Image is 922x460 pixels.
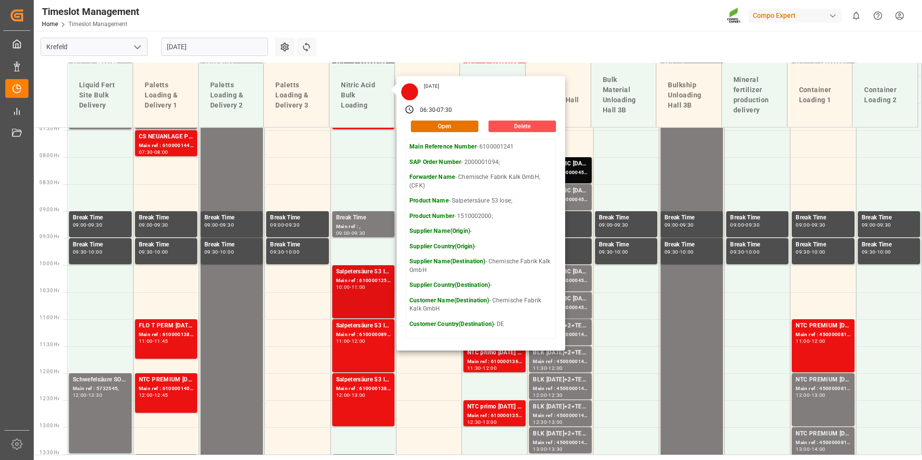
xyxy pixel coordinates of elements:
div: 09:30 [730,250,744,254]
p: - Chemische Fabrik Kalk GmbH, (CFK) [409,173,552,190]
div: FLO T PERM [DATE] 25kg (x60) INT;BFL CA SL 20L (x48) ES,PT;FLO T Turf 20-5-8 25kg (x42) INT;BC PL... [139,321,193,331]
div: - [547,420,548,424]
div: 10:00 [877,250,891,254]
div: 10:00 [285,250,299,254]
div: 09:30 [220,223,234,227]
button: Help Center [867,5,889,27]
div: 09:00 [664,223,678,227]
div: Paletts Loading & Delivery 3 [271,76,321,114]
div: - [350,339,351,343]
div: 10:00 [336,285,350,289]
div: - [547,366,548,370]
div: Bulk Material Unloading Hall 3B [599,71,649,119]
div: Main ref : 6100001400, 2000000945; [139,385,193,393]
div: 09:30 [599,250,613,254]
div: - [153,223,154,227]
div: 13:00 [352,393,366,397]
div: 09:30 [680,223,694,227]
div: 10:00 [220,250,234,254]
div: Break Time [139,213,193,223]
span: 07:30 Hr [40,126,59,131]
div: Break Time [599,213,653,223]
div: 08:00 [154,150,168,154]
strong: Supplier Name(Destination) [409,258,485,265]
div: Timeslot Management [42,4,139,19]
div: 06:30 [420,106,435,115]
p: - Salpetersäure 53 lose; [409,197,552,205]
div: Break Time [139,240,193,250]
div: BLK [DATE]+2+TE (GW) BULK; [533,375,587,385]
button: Open [411,121,478,132]
strong: Customer Country(Destination) [409,321,494,327]
div: - [810,393,811,397]
p: - 2000001094; [409,158,552,167]
p: - Chemische Fabrik Kalk GmbH [409,297,552,313]
div: NTC PREMIUM [DATE] 50kg (x25) NLA MTO; [796,321,850,331]
div: 13:00 [483,420,497,424]
div: Main ref : 6100000892, 2000000902; [336,331,391,339]
div: NTC primo [DATE] BULK; [467,402,522,412]
div: Main ref : 6100001380, 2000001183; [139,331,193,339]
span: 08:00 Hr [40,153,59,158]
div: 09:30 [270,250,284,254]
div: 12:30 [533,420,547,424]
div: Main ref : 4500000816, 2000000613; [796,385,850,393]
div: 12:30 [548,393,562,397]
div: - [810,447,811,451]
div: 11:00 [139,339,153,343]
div: Break Time [204,213,259,223]
p: - DE [409,320,552,329]
div: 12:00 [336,393,350,397]
div: 12:00 [139,393,153,397]
div: 09:30 [614,223,628,227]
div: 09:30 [812,223,826,227]
div: Break Time [862,240,916,250]
div: Break Time [862,213,916,223]
div: 11:30 [533,366,547,370]
div: NTC primo [DATE] BULK; [467,348,522,358]
div: 09:30 [796,250,810,254]
div: - [435,106,437,115]
div: Schwefelsäure SO3 rein ([PERSON_NAME]);Schwefelsäure SO3 rein (HG-Standard); [73,375,128,385]
div: Salpetersäure 53 lose; [336,321,391,331]
div: 13:00 [533,447,547,451]
div: 10:00 [614,250,628,254]
div: Break Time [796,240,850,250]
div: 09:30 [139,250,153,254]
p: - [409,227,552,236]
div: 12:30 [467,420,481,424]
div: Break Time [599,240,653,250]
div: - [481,366,483,370]
img: Screenshot%202023-09-29%20at%2010.02.21.png_1712312052.png [727,7,742,24]
div: NTC PREMIUM [DATE] 50kg (x25) NLA MTO; [796,375,850,385]
div: - [810,250,811,254]
div: - [678,223,680,227]
div: 09:30 [746,223,759,227]
div: - [350,285,351,289]
div: 10:00 [680,250,694,254]
div: 09:30 [285,223,299,227]
div: Bulkship Unloading Hall 3B [664,76,714,114]
div: - [547,447,548,451]
div: 07:30 [139,150,153,154]
div: 09:00 [796,223,810,227]
div: Main ref : , [336,223,391,231]
span: 09:00 Hr [40,207,59,212]
div: 09:30 [664,250,678,254]
div: - [810,223,811,227]
div: 09:30 [877,223,891,227]
div: 10:00 [746,250,759,254]
div: - [218,250,220,254]
div: 09:30 [862,250,876,254]
div: 09:30 [154,223,168,227]
button: Compo Expert [749,6,845,25]
div: 09:30 [88,223,102,227]
div: Liquid Fert Site Bulk Delivery [75,76,125,114]
div: Break Time [73,213,128,223]
div: Main ref : 6100001449, 2000001271; [139,142,193,150]
div: 10:00 [88,250,102,254]
div: Salpetersäure 53 lose; [336,267,391,277]
div: Main ref : 5732545, [73,385,128,393]
div: 09:00 [599,223,613,227]
div: 09:30 [73,250,87,254]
